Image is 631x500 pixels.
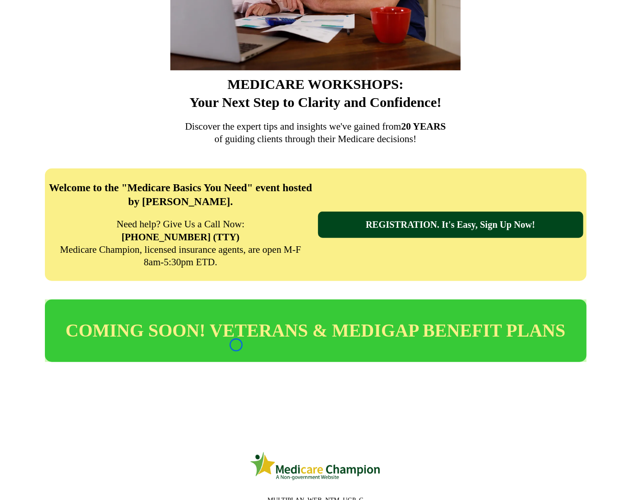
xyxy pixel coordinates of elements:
[47,133,584,145] p: of guiding clients through their Medicare decisions!
[366,219,535,230] span: REGISTRATION. It's Easy, Sign Up Now!
[47,120,584,133] p: Discover the expert tips and insights we've gained from
[49,182,312,207] strong: Welcome to the "Medicare Basics You Need" event hosted by [PERSON_NAME].
[227,76,403,92] strong: MEDICARE WORKSHOPS:
[318,212,583,238] a: REGISTRATION. It's Easy, Sign Up Now!
[401,121,446,132] strong: 20 YEARS
[122,231,240,243] strong: [PHONE_NUMBER] (TTY)
[57,244,304,269] p: Medicare Champion, licensed insurance agents, are open M-F 8am-5:30pm ETD.
[66,320,566,340] span: COMING SOON! VETERANS & MEDIGAP BENEFIT PLANS
[57,218,304,231] p: Need help? Give Us a Call Now:
[189,94,441,110] strong: Your Next Step to Clarity and Confidence!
